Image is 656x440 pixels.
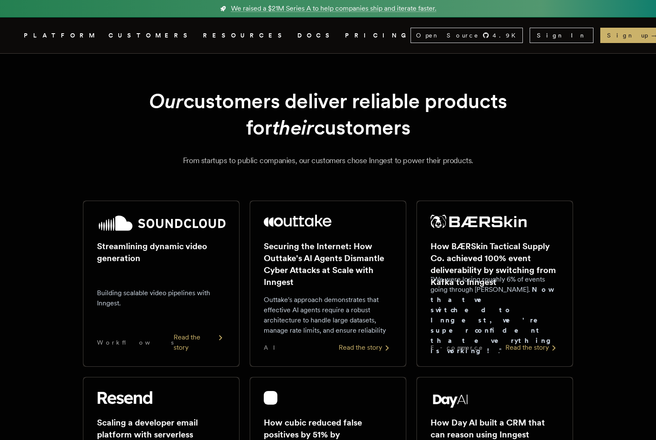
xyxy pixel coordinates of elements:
p: Outtake's approach demonstrates that effective AI agents require a robust architecture to handle ... [264,295,392,336]
p: From startups to public companies, our customers chose Inngest to power their products. [34,155,622,167]
a: CUSTOMERS [108,30,193,41]
img: Resend [97,391,152,405]
div: Read the story [174,332,225,353]
h2: Streamlining dynamic video generation [97,240,225,264]
span: AI [264,343,282,352]
a: SoundCloud logoStreamlining dynamic video generationBuilding scalable video pipelines with Innges... [83,201,240,367]
p: Building scalable video pipelines with Inngest. [97,288,225,308]
img: SoundCloud [97,215,225,232]
img: Outtake [264,215,331,227]
a: Outtake logoSecuring the Internet: How Outtake's AI Agents Dismantle Cyber Attacks at Scale with ... [250,201,406,367]
h1: customers deliver reliable products for customers [103,88,553,141]
div: Read the story [505,342,559,353]
p: "We were losing roughly 6% of events going through [PERSON_NAME]. ." [431,274,559,356]
img: cubic [264,391,277,405]
button: RESOURCES [203,30,287,41]
span: E-commerce [431,343,483,352]
div: Read the story [339,342,392,353]
h2: How BÆRSkin Tactical Supply Co. achieved 100% event deliverability by switching from Kafka to Inn... [431,240,559,288]
em: Our [149,89,183,113]
a: DOCS [297,30,335,41]
button: PLATFORM [24,30,98,41]
strong: Now that we switched to Inngest, we're super confident that everything is working! [431,285,557,355]
em: their [272,115,314,140]
a: BÆRSkin Tactical Supply Co. logoHow BÆRSkin Tactical Supply Co. achieved 100% event deliverabilit... [416,201,573,367]
h2: Securing the Internet: How Outtake's AI Agents Dismantle Cyber Attacks at Scale with Inngest [264,240,392,288]
span: Workflows [97,338,174,347]
img: BÆRSkin Tactical Supply Co. [431,215,527,228]
span: Open Source [416,31,479,40]
a: PRICING [345,30,411,41]
a: Sign In [530,28,593,43]
span: We raised a $21M Series A to help companies ship and iterate faster. [231,3,436,14]
span: 4.9 K [493,31,521,40]
img: Day AI [431,391,471,408]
